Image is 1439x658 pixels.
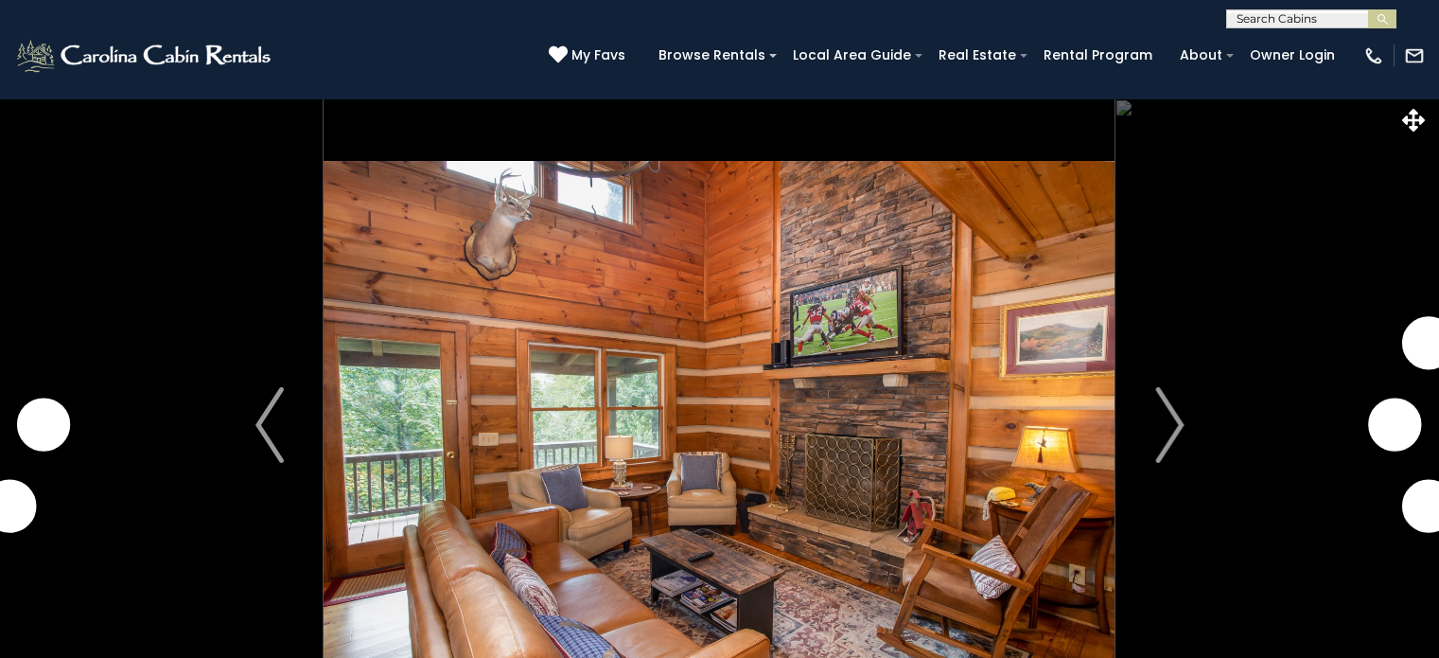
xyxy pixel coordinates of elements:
[549,45,630,66] a: My Favs
[1155,387,1184,463] img: arrow
[1034,41,1162,70] a: Rental Program
[929,41,1026,70] a: Real Estate
[1240,41,1344,70] a: Owner Login
[783,41,921,70] a: Local Area Guide
[255,387,284,463] img: arrow
[1404,45,1425,66] img: mail-regular-white.png
[571,45,625,65] span: My Favs
[1170,41,1232,70] a: About
[1363,45,1384,66] img: phone-regular-white.png
[14,37,276,75] img: White-1-2.png
[649,41,775,70] a: Browse Rentals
